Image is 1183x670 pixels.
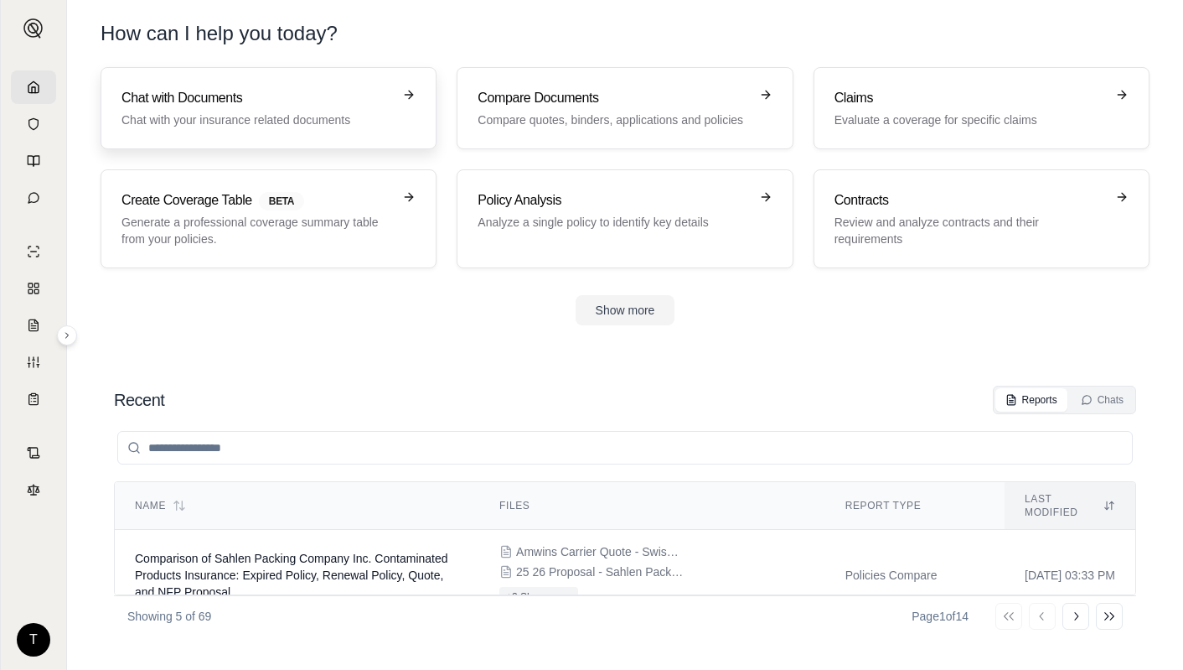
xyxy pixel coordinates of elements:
a: Coverage Table [11,382,56,416]
button: Reports [995,388,1067,412]
a: Policy Comparisons [11,272,56,305]
th: Report Type [825,482,1005,530]
p: Generate a professional coverage summary table from your policies. [121,214,392,247]
h3: Contracts [834,190,1105,210]
p: Review and analyze contracts and their requirements [834,214,1105,247]
button: Show more [576,295,675,325]
a: Home [11,70,56,104]
p: Compare quotes, binders, applications and policies [478,112,748,128]
a: Policy AnalysisAnalyze a single policy to identify key details [457,169,793,268]
div: T [17,623,50,657]
h2: Recent [114,388,164,412]
a: Compare DocumentsCompare quotes, binders, applications and policies [457,67,793,149]
p: Evaluate a coverage for specific claims [834,112,1105,128]
span: Comparison of Sahlen Packing Company Inc. Contaminated Products Insurance: Expired Policy, Renewa... [135,552,448,599]
a: Create Coverage TableBETAGenerate a professional coverage summary table from your policies. [101,169,437,268]
button: Expand sidebar [57,325,77,345]
a: Chat [11,181,56,215]
p: Chat with your insurance related documents [121,112,392,128]
button: +2 Show more [499,587,578,607]
button: Chats [1071,388,1134,412]
button: Expand sidebar [17,12,50,45]
a: ClaimsEvaluate a coverage for specific claims [814,67,1149,149]
div: Chats [1081,393,1124,407]
h3: Policy Analysis [478,190,748,210]
td: Policies Compare [825,530,1005,621]
h3: Claims [834,88,1105,108]
th: Files [479,482,825,530]
a: Prompt Library [11,144,56,178]
span: 25 26 Proposal - Sahlen Packing EFF 071525.pdf [516,564,684,580]
img: Expand sidebar [23,18,44,39]
a: Documents Vault [11,107,56,141]
span: BETA [259,192,304,210]
h3: Compare Documents [478,88,748,108]
a: Contract Analysis [11,436,56,470]
a: Legal Search Engine [11,473,56,506]
td: [DATE] 03:33 PM [1005,530,1135,621]
div: Name [135,499,459,512]
h1: How can I help you today? [101,20,1149,47]
p: Showing 5 of 69 [127,608,211,625]
a: ContractsReview and analyze contracts and their requirements [814,169,1149,268]
h3: Chat with Documents [121,88,392,108]
a: Chat with DocumentsChat with your insurance related documents [101,67,437,149]
h3: Create Coverage Table [121,190,392,210]
a: Claim Coverage [11,309,56,342]
div: Page 1 of 14 [912,608,969,625]
p: Analyze a single policy to identify key details [478,214,748,231]
span: Amwins Carrier Quote - Swiss Re - Sahlen Packing Company Inc. - Quote - 2m xs 50k SIR - 04282025.pdf [516,543,684,560]
div: Last modified [1025,492,1115,519]
a: Single Policy [11,235,56,268]
div: Reports [1005,393,1057,407]
a: Custom Report [11,345,56,379]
